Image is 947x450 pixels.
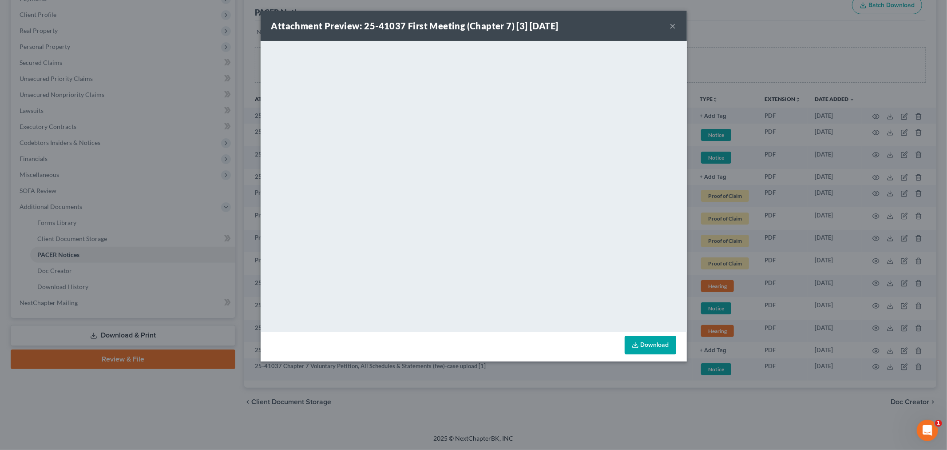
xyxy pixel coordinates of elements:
[935,420,942,427] span: 1
[625,336,676,354] a: Download
[917,420,938,441] iframe: Intercom live chat
[261,41,687,330] iframe: <object ng-attr-data='[URL][DOMAIN_NAME]' type='application/pdf' width='100%' height='650px'></ob...
[670,20,676,31] button: ×
[271,20,559,31] strong: Attachment Preview: 25-41037 First Meeting (Chapter 7) [3] [DATE]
